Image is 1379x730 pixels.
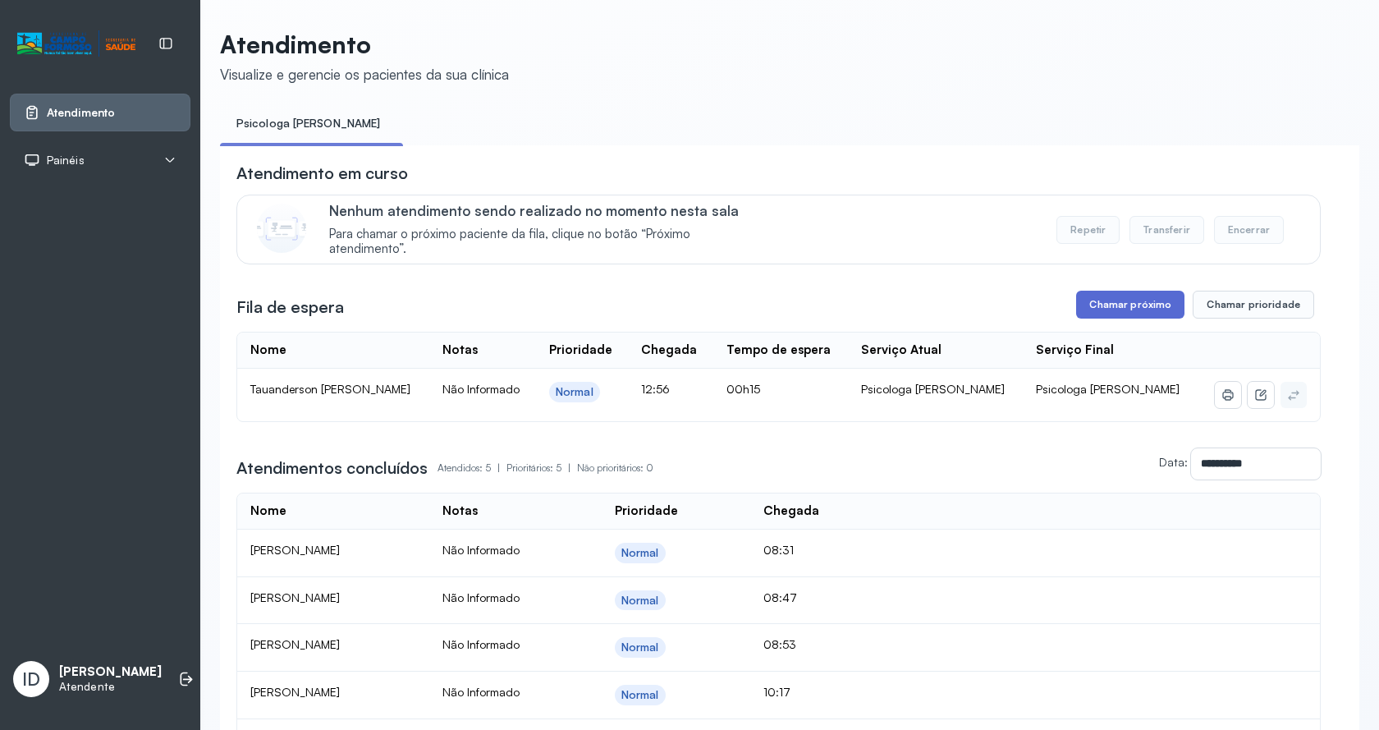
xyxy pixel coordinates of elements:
[1129,216,1204,244] button: Transferir
[442,503,478,519] div: Notas
[250,543,340,557] span: [PERSON_NAME]
[59,664,162,680] p: [PERSON_NAME]
[763,503,819,519] div: Chegada
[438,457,506,480] p: Atendidos: 5
[250,637,340,651] span: [PERSON_NAME]
[1056,216,1120,244] button: Repetir
[250,685,340,699] span: [PERSON_NAME]
[329,202,763,219] p: Nenhum atendimento sendo realizado no momento nesta sala
[549,342,612,358] div: Prioridade
[556,385,593,399] div: Normal
[621,688,659,702] div: Normal
[220,110,396,137] a: Psicologa [PERSON_NAME]
[220,66,509,83] div: Visualize e gerencie os pacientes da sua clínica
[615,503,678,519] div: Prioridade
[17,30,135,57] img: Logotipo do estabelecimento
[236,296,344,319] h3: Fila de espera
[236,162,408,185] h3: Atendimento em curso
[329,227,763,258] span: Para chamar o próximo paciente da fila, clique no botão “Próximo atendimento”.
[641,382,670,396] span: 12:56
[763,590,797,604] span: 08:47
[250,503,286,519] div: Nome
[621,546,659,560] div: Normal
[861,382,1010,397] div: Psicologa [PERSON_NAME]
[861,342,941,358] div: Serviço Atual
[763,637,796,651] span: 08:53
[621,594,659,608] div: Normal
[577,457,653,480] p: Não prioritários: 0
[1159,455,1188,469] label: Data:
[236,457,428,480] h3: Atendimentos concluídos
[641,342,697,358] div: Chegada
[250,590,340,604] span: [PERSON_NAME]
[497,461,500,474] span: |
[1193,291,1314,319] button: Chamar prioridade
[250,342,286,358] div: Nome
[24,104,176,121] a: Atendimento
[257,204,306,253] img: Imagem de CalloutCard
[1214,216,1284,244] button: Encerrar
[442,342,478,358] div: Notas
[250,382,410,396] span: Tauanderson [PERSON_NAME]
[59,680,162,694] p: Atendente
[47,106,115,120] span: Atendimento
[442,685,520,699] span: Não Informado
[506,457,577,480] p: Prioritários: 5
[621,640,659,654] div: Normal
[442,543,520,557] span: Não Informado
[1076,291,1184,319] button: Chamar próximo
[568,461,570,474] span: |
[442,637,520,651] span: Não Informado
[726,342,831,358] div: Tempo de espera
[220,30,509,59] p: Atendimento
[442,590,520,604] span: Não Informado
[1036,342,1114,358] div: Serviço Final
[1036,382,1180,396] span: Psicologa [PERSON_NAME]
[726,382,760,396] span: 00h15
[763,685,790,699] span: 10:17
[442,382,520,396] span: Não Informado
[47,154,85,168] span: Painéis
[763,543,794,557] span: 08:31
